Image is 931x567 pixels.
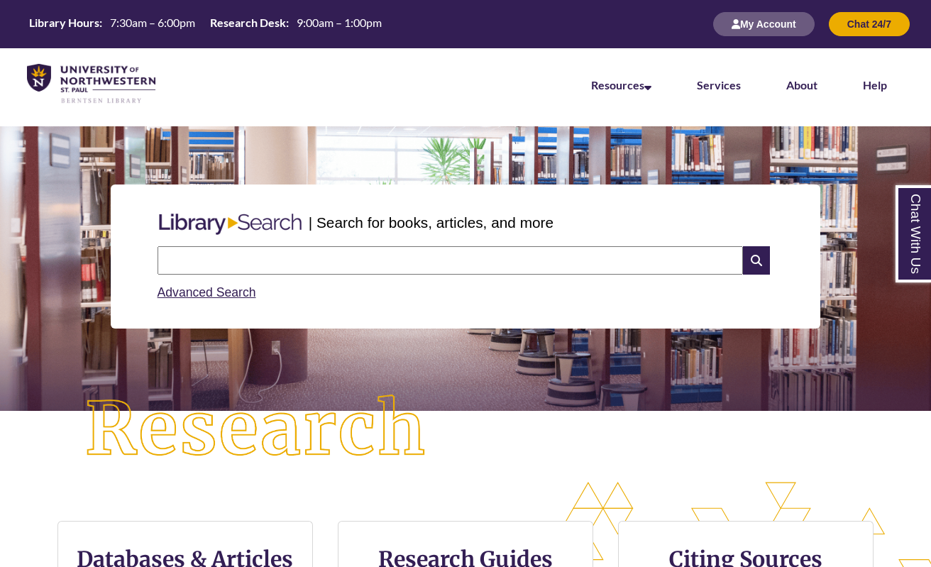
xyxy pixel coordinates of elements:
[152,208,309,241] img: Libary Search
[158,285,256,299] a: Advanced Search
[591,78,651,92] a: Resources
[23,15,387,34] a: Hours Today
[297,16,382,29] span: 9:00am – 1:00pm
[786,78,817,92] a: About
[697,78,741,92] a: Services
[713,18,815,30] a: My Account
[110,16,195,29] span: 7:30am – 6:00pm
[309,211,553,233] p: | Search for books, articles, and more
[204,15,291,31] th: Research Desk:
[863,78,887,92] a: Help
[47,357,465,502] img: Research
[27,64,155,104] img: UNWSP Library Logo
[743,246,770,275] i: Search
[829,18,910,30] a: Chat 24/7
[23,15,387,33] table: Hours Today
[23,15,104,31] th: Library Hours:
[713,12,815,36] button: My Account
[829,12,910,36] button: Chat 24/7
